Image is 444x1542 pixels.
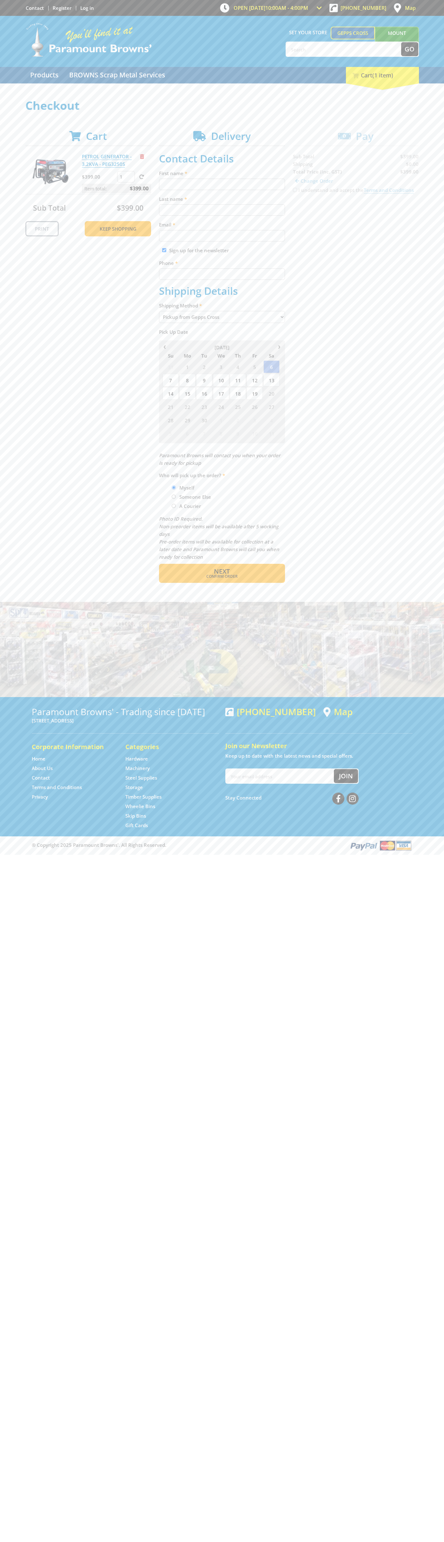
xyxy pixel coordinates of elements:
[213,352,229,360] span: We
[162,352,179,360] span: Su
[226,769,334,783] input: Your email address
[159,471,285,479] label: Who will pick up the order?
[25,221,59,236] a: Print
[213,400,229,413] span: 24
[82,184,151,193] p: Item total:
[323,707,353,717] a: View a map of Gepps Cross location
[172,485,176,490] input: Please select who will pick up the order.
[25,99,419,112] h1: Checkout
[265,4,308,11] span: 10:00am - 4:00pm
[179,387,195,400] span: 15
[263,400,280,413] span: 27
[162,374,179,386] span: 7
[247,414,263,426] span: 3
[213,387,229,400] span: 17
[234,4,308,11] span: OPEN [DATE]
[225,741,413,750] h5: Join our Newsletter
[196,352,212,360] span: Tu
[125,822,148,829] a: Go to the Gift Cards page
[85,221,151,236] a: Keep Shopping
[263,352,280,360] span: Sa
[32,717,219,724] p: [STREET_ADDRESS]
[53,5,71,11] a: Go to the registration page
[32,774,50,781] a: Go to the Contact page
[162,414,179,426] span: 28
[179,360,195,373] span: 1
[230,387,246,400] span: 18
[230,374,246,386] span: 11
[159,230,285,241] input: Please enter your email address.
[349,840,413,851] img: PayPal, Mastercard, Visa accepted
[247,360,263,373] span: 5
[32,784,82,791] a: Go to the Terms and Conditions page
[230,352,246,360] span: Th
[159,259,285,267] label: Phone
[125,784,143,791] a: Go to the Storage page
[179,352,195,360] span: Mo
[25,840,419,851] div: ® Copyright 2025 Paramount Browns'. All Rights Reserved.
[172,495,176,499] input: Please select who will pick up the order.
[82,153,132,168] a: PETROL GENERATOR - 3.2KVA - PEG3250S
[64,67,170,83] a: Go to the BROWNS Scrap Metal Services page
[196,414,212,426] span: 30
[130,184,149,193] span: $399.00
[247,400,263,413] span: 26
[213,427,229,440] span: 8
[286,27,331,38] span: Set your store
[26,5,44,11] a: Go to the Contact page
[125,755,148,762] a: Go to the Hardware page
[159,452,280,466] em: Paramount Browns will contact you when your order is ready for pickup
[247,427,263,440] span: 10
[159,195,285,203] label: Last name
[159,516,279,560] em: Photo ID Required. Non-preorder items will be available after 5 working days Pre-order items will...
[159,169,285,177] label: First name
[25,22,152,57] img: Paramount Browns'
[172,504,176,508] input: Please select who will pick up the order.
[159,285,285,297] h2: Shipping Details
[32,755,45,762] a: Go to the Home page
[159,221,285,228] label: Email
[196,427,212,440] span: 7
[247,352,263,360] span: Fr
[230,400,246,413] span: 25
[32,742,113,751] h5: Corporate Information
[346,67,419,83] div: Cart
[125,794,162,800] a: Go to the Timber Supplies page
[263,387,280,400] span: 20
[372,71,393,79] span: (1 item)
[82,173,116,181] p: $399.00
[177,491,213,502] label: Someone Else
[159,179,285,190] input: Please enter your first name.
[230,427,246,440] span: 9
[334,769,358,783] button: Join
[179,374,195,386] span: 8
[162,427,179,440] span: 5
[263,374,280,386] span: 13
[86,129,107,143] span: Cart
[32,707,219,717] h3: Paramount Browns' - Trading since [DATE]
[213,414,229,426] span: 1
[33,203,66,213] span: Sub Total
[225,707,316,717] div: [PHONE_NUMBER]
[125,765,150,772] a: Go to the Machinery page
[213,360,229,373] span: 3
[196,374,212,386] span: 9
[263,360,280,373] span: 6
[247,374,263,386] span: 12
[169,247,229,254] label: Sign up for the newsletter
[214,567,230,576] span: Next
[375,27,419,51] a: Mount [PERSON_NAME]
[162,387,179,400] span: 14
[263,414,280,426] span: 4
[213,374,229,386] span: 10
[125,742,206,751] h5: Categories
[177,501,203,511] label: A Courier
[159,328,285,336] label: Pick Up Date
[31,153,70,191] img: PETROL GENERATOR - 3.2KVA - PEG3250S
[159,153,285,165] h2: Contact Details
[162,400,179,413] span: 21
[225,790,359,805] div: Stay Connected
[179,414,195,426] span: 29
[25,67,63,83] a: Go to the Products page
[230,360,246,373] span: 4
